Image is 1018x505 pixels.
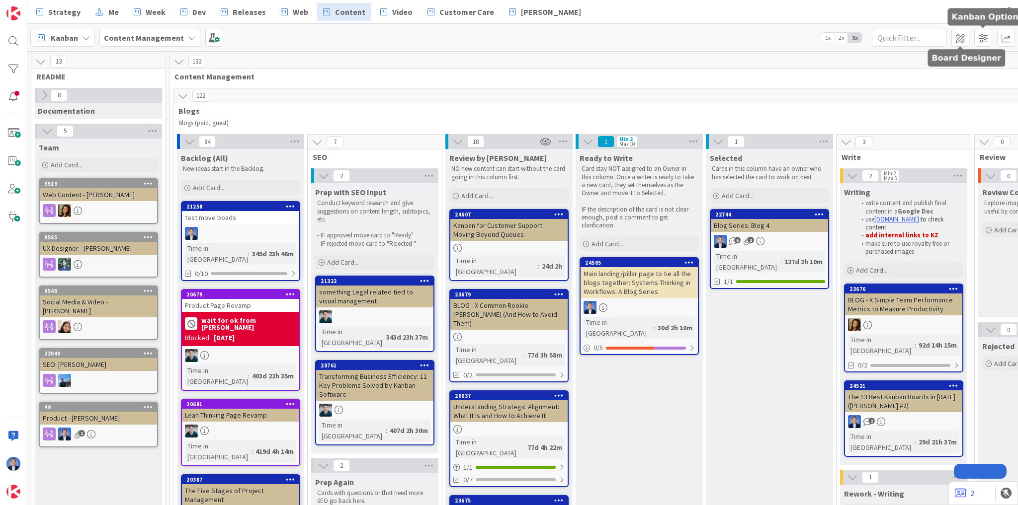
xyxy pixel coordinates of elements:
[855,136,872,148] span: 3
[233,6,266,18] span: Releases
[450,210,568,241] div: 24607Kanban for Customer Support: Moving Beyond Queues
[734,237,741,243] span: 6
[39,143,59,152] span: Team
[44,404,157,411] div: 49
[79,430,85,436] span: 1
[856,266,888,275] span: Add Card...
[748,237,754,243] span: 1
[185,333,211,343] div: Blocked:
[40,233,157,242] div: 9585
[313,152,429,162] span: SEO
[384,332,430,343] div: 343d 23h 37m
[146,6,166,18] span: Week
[842,152,958,162] span: Write
[248,248,250,259] span: :
[195,269,208,279] span: 0/10
[580,153,633,163] span: Ready to Write
[185,425,198,437] img: AN
[581,267,698,298] div: Main landing/pillar page to tie all the blogs together: Systems Thinking in Workflows: A Blog Series
[710,153,742,163] span: Selected
[252,446,253,457] span: :
[40,233,157,255] div: 9585UX Designer - [PERSON_NAME]
[182,475,299,484] div: 20387
[932,53,1001,63] h5: Board Designer
[317,240,432,248] p: - IF rejected move card to "Rejected "
[463,475,473,485] span: 0/7
[835,33,848,43] span: 2x
[319,420,386,441] div: Time in [GEOGRAPHIC_DATA]
[994,136,1011,148] span: 0
[317,3,371,21] a: Content
[728,136,745,147] span: 1
[250,370,296,381] div: 403d 22h 35m
[884,171,896,176] div: Min 2
[335,6,365,18] span: Content
[915,340,916,351] span: :
[714,251,780,273] div: Time in [GEOGRAPHIC_DATA]
[327,258,359,267] span: Add Card...
[40,374,157,387] div: GS
[848,33,861,43] span: 3x
[1000,324,1017,336] span: 0
[185,243,248,265] div: Time in [GEOGRAPHIC_DATA]
[316,404,433,417] div: AN
[327,136,343,148] span: 7
[538,261,539,272] span: :
[525,442,565,453] div: 77d 4h 22m
[655,322,695,333] div: 30d 2h 10m
[844,489,904,499] span: Rework - Writing
[182,425,299,437] div: AN
[316,310,433,323] div: AN
[582,165,697,197] p: Card stay NOT assigned to an Owner in this column. Once a writer is ready to take a new card, the...
[108,6,119,18] span: Me
[36,72,153,81] span: README
[89,3,125,21] a: Me
[722,191,754,200] span: Add Card...
[715,211,828,218] div: 22744
[275,3,314,21] a: Web
[6,6,20,20] img: Visit kanbanzone.com
[186,401,299,408] div: 20681
[104,33,184,43] b: Content Management
[317,231,432,239] p: - IF approved move card to "Ready"
[450,461,568,474] div: 1/1
[916,436,959,447] div: 29d 21h 37m
[845,381,962,412] div: 24521The 13 Best Kanban Boards in [DATE] ([PERSON_NAME] #2)
[316,277,433,286] div: 21322
[40,295,157,317] div: Social Media & Video - [PERSON_NAME]
[186,291,299,298] div: 20679
[453,255,538,277] div: Time in [GEOGRAPHIC_DATA]
[182,349,299,362] div: AN
[192,6,206,18] span: Dev
[40,188,157,201] div: Web Content - [PERSON_NAME]
[392,6,413,18] span: Video
[319,326,382,348] div: Time in [GEOGRAPHIC_DATA]
[654,322,655,333] span: :
[856,216,962,232] li: use
[503,3,587,21] a: [PERSON_NAME]
[253,446,296,457] div: 419d 4h 14m
[865,231,938,239] strong: add internal links to KZ
[955,487,974,499] a: 2
[44,234,157,241] div: 9585
[845,285,962,293] div: 23676
[44,288,157,294] div: 9540
[40,349,157,358] div: 23049
[58,204,71,217] img: CL
[182,400,299,422] div: 20681Lean Thinking Page Revamp
[898,207,933,216] strong: Google Doc
[581,342,698,354] div: 0/5
[711,210,828,232] div: 22744Blog Series: Blog 4
[40,403,157,412] div: 49
[321,362,433,369] div: 20761
[44,180,157,187] div: 9519
[319,404,332,417] img: AN
[315,187,386,197] span: Prep with SEO Input
[463,462,473,473] span: 1 / 1
[182,211,299,224] div: test move boads
[848,415,861,428] img: DP
[201,317,296,331] b: wait for ok from [PERSON_NAME]
[248,370,250,381] span: :
[450,210,568,219] div: 24607
[581,258,698,298] div: 24585Main landing/pillar page to tie all the blogs together: Systems Thinking in Workflows: A Blo...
